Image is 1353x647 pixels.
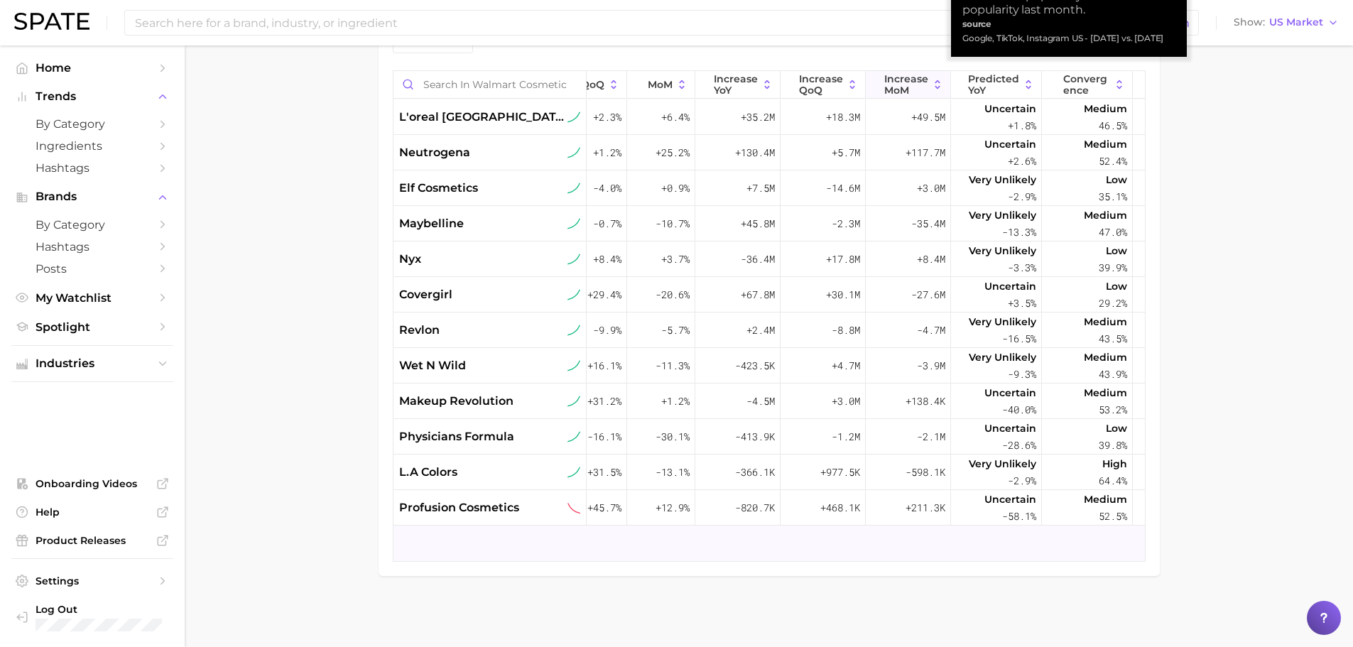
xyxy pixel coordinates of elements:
[714,73,758,96] span: Increase YoY
[911,215,945,232] span: -35.4m
[587,499,621,516] span: +45.7%
[399,109,565,126] span: l'oreal [GEOGRAPHIC_DATA]
[661,180,690,197] span: +0.9%
[1084,207,1127,224] span: Medium
[1002,401,1036,418] span: -40.0%
[11,316,173,338] a: Spotlight
[593,144,621,161] span: +1.2%
[11,113,173,135] a: by Category
[399,251,421,268] span: nyx
[36,61,149,75] span: Home
[36,117,149,131] span: by Category
[1042,71,1133,99] button: convergence
[969,313,1036,330] span: Very Unlikely
[820,464,860,481] span: +977.5k
[741,109,775,126] span: +35.2m
[781,71,866,99] button: Increase QoQ
[399,393,514,410] span: makeup revolution
[1099,401,1127,418] span: 53.2%
[1063,73,1111,96] span: convergence
[820,499,860,516] span: +468.1k
[648,79,673,90] span: MoM
[587,393,621,410] span: +31.2%
[36,291,149,305] span: My Watchlist
[581,79,604,90] span: QoQ
[735,357,775,374] span: -423.5k
[593,251,621,268] span: +8.4%
[1269,18,1323,26] span: US Market
[1084,384,1127,401] span: Medium
[911,286,945,303] span: -27.6m
[567,111,580,124] img: sustained riser
[36,603,162,616] span: Log Out
[735,428,775,445] span: -413.9k
[36,90,149,103] span: Trends
[567,466,580,479] img: sustained riser
[587,428,621,445] span: -16.1%
[917,322,945,339] span: -4.7m
[1099,153,1127,170] span: 52.4%
[746,322,775,339] span: +2.4m
[399,322,440,339] span: revlon
[1008,295,1036,312] span: +3.5%
[661,393,690,410] span: +1.2%
[1106,242,1127,259] span: Low
[567,501,580,514] img: sustained decliner
[567,359,580,372] img: sustained riser
[567,324,580,337] img: sustained riser
[969,171,1036,188] span: Very Unlikely
[1008,153,1036,170] span: +2.6%
[1106,420,1127,437] span: Low
[969,207,1036,224] span: Very Unlikely
[11,135,173,157] a: Ingredients
[567,430,580,443] img: sustained riser
[1008,366,1036,383] span: -9.3%
[1099,366,1127,383] span: 43.9%
[567,217,580,230] img: sustained riser
[1002,330,1036,347] span: -16.5%
[1002,437,1036,454] span: -28.6%
[1099,508,1127,525] span: 52.5%
[906,499,945,516] span: +211.3k
[587,357,621,374] span: +16.1%
[917,251,945,268] span: +8.4m
[1099,259,1127,276] span: 39.9%
[587,464,621,481] span: +31.5%
[832,215,860,232] span: -2.3m
[11,599,173,636] a: Log out. Currently logged in with e-mail amber.tilley@loreal.com.
[1084,100,1127,117] span: Medium
[735,144,775,161] span: +130.4m
[1106,171,1127,188] span: Low
[969,455,1036,472] span: Very Unlikely
[14,13,89,30] img: SPATE
[399,499,519,516] span: profusion cosmetics
[741,286,775,303] span: +67.8m
[826,109,860,126] span: +18.3m
[587,286,621,303] span: +29.4%
[399,144,470,161] span: neutrogena
[735,499,775,516] span: -820.7k
[656,357,690,374] span: -11.3%
[917,357,945,374] span: -3.9m
[11,186,173,207] button: Brands
[984,136,1036,153] span: Uncertain
[911,109,945,126] span: +49.5m
[656,464,690,481] span: -13.1%
[399,286,452,303] span: covergirl
[917,180,945,197] span: +3.0m
[951,71,1042,99] button: Predicted YoY
[746,180,775,197] span: +7.5m
[11,570,173,592] a: Settings
[36,534,149,547] span: Product Releases
[1099,295,1127,312] span: 29.2%
[656,286,690,303] span: -20.6%
[906,464,945,481] span: -598.1k
[593,322,621,339] span: -9.9%
[1099,330,1127,347] span: 43.5%
[1234,18,1265,26] span: Show
[906,393,945,410] span: +138.4k
[735,464,775,481] span: -366.1k
[1099,472,1127,489] span: 64.4%
[559,71,627,99] button: QoQ
[832,357,860,374] span: +4.7m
